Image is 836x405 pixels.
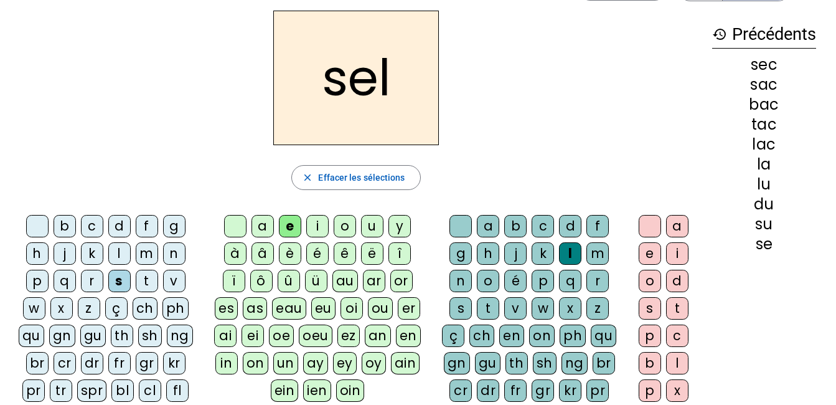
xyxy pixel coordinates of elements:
div: cl [139,379,161,402]
div: ei [242,325,264,347]
div: sec [712,57,816,72]
div: l [666,352,688,374]
div: b [504,215,527,237]
div: t [136,270,158,292]
div: e [279,215,301,237]
div: ê [334,242,356,265]
div: en [396,325,421,347]
div: g [449,242,472,265]
h2: sel [273,11,439,145]
div: o [334,215,356,237]
div: f [136,215,158,237]
div: on [529,325,555,347]
div: se [712,237,816,252]
div: ë [361,242,383,265]
div: a [251,215,274,237]
div: ar [363,270,385,292]
div: un [273,352,298,374]
div: b [54,215,76,237]
div: s [449,297,472,320]
div: oeu [299,325,332,347]
div: w [532,297,554,320]
div: ain [391,352,420,374]
div: th [505,352,528,374]
div: ng [167,325,193,347]
div: dr [477,379,499,402]
div: c [81,215,103,237]
div: s [108,270,131,292]
div: kr [163,352,186,374]
div: pr [22,379,45,402]
div: é [504,270,527,292]
div: er [398,297,420,320]
div: t [666,297,688,320]
div: an [365,325,391,347]
div: û [278,270,300,292]
div: x [50,297,73,320]
div: or [390,270,413,292]
div: ph [560,325,586,347]
div: sac [712,77,816,92]
div: p [639,325,661,347]
div: f [586,215,609,237]
div: ou [368,297,393,320]
div: gn [49,325,75,347]
div: p [26,270,49,292]
div: d [666,270,688,292]
div: oi [341,297,363,320]
div: gu [475,352,500,374]
div: gu [80,325,106,347]
mat-icon: close [302,172,313,183]
div: ien [303,379,331,402]
h3: Précédents [712,21,816,49]
div: oy [362,352,386,374]
div: y [388,215,411,237]
div: sh [533,352,557,374]
div: oe [269,325,294,347]
div: j [54,242,76,265]
div: â [251,242,274,265]
div: ç [442,325,464,347]
div: i [666,242,688,265]
div: t [477,297,499,320]
div: pr [586,379,609,402]
div: g [163,215,186,237]
div: eu [311,297,336,320]
div: cr [54,352,76,374]
div: o [639,270,661,292]
div: m [136,242,158,265]
div: cr [449,379,472,402]
div: ph [162,297,189,320]
div: b [639,352,661,374]
div: dr [81,352,103,374]
div: k [532,242,554,265]
div: ay [303,352,328,374]
div: w [23,297,45,320]
div: i [306,215,329,237]
div: l [559,242,581,265]
div: bl [111,379,134,402]
div: spr [77,379,107,402]
div: n [449,270,472,292]
div: br [26,352,49,374]
div: es [215,297,238,320]
div: lu [712,177,816,192]
div: x [559,297,581,320]
div: k [81,242,103,265]
div: qu [19,325,44,347]
div: en [499,325,524,347]
div: ô [250,270,273,292]
div: r [586,270,609,292]
div: v [163,270,186,292]
span: Effacer les sélections [318,170,405,185]
div: gr [136,352,158,374]
div: kr [559,379,581,402]
div: a [477,215,499,237]
mat-icon: history [712,27,727,42]
div: ü [305,270,327,292]
div: c [666,325,688,347]
div: tac [712,117,816,132]
div: on [243,352,268,374]
div: a [666,215,688,237]
div: d [108,215,131,237]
